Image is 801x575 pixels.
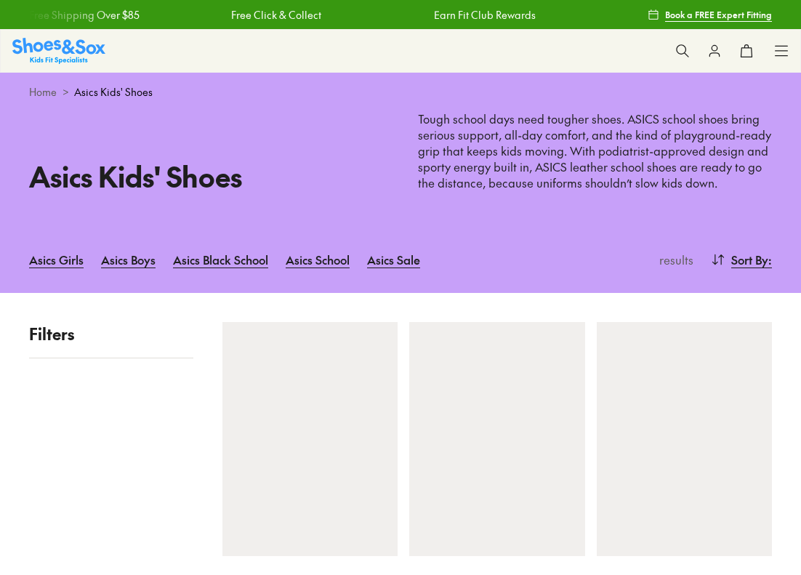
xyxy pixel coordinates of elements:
[418,111,772,191] p: Tough school days need tougher shoes. ASICS school shoes bring serious support, all-day comfort, ...
[286,244,350,276] a: Asics School
[231,7,321,23] a: Free Click & Collect
[29,84,57,100] a: Home
[665,8,772,21] span: Book a FREE Expert Fitting
[768,251,772,268] span: :
[648,1,772,28] a: Book a FREE Expert Fitting
[434,7,536,23] a: Earn Fit Club Rewards
[731,251,768,268] span: Sort By
[653,251,693,268] p: results
[29,322,193,346] p: Filters
[74,84,153,100] span: Asics Kids' Shoes
[29,156,383,197] h1: Asics Kids' Shoes
[101,244,156,276] a: Asics Boys
[711,244,772,276] button: Sort By:
[29,244,84,276] a: Asics Girls
[12,38,105,63] img: SNS_Logo_Responsive.svg
[29,7,140,23] a: Free Shipping Over $85
[12,38,105,63] a: Shoes & Sox
[29,84,772,100] div: >
[367,244,420,276] a: Asics Sale
[173,244,268,276] a: Asics Black School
